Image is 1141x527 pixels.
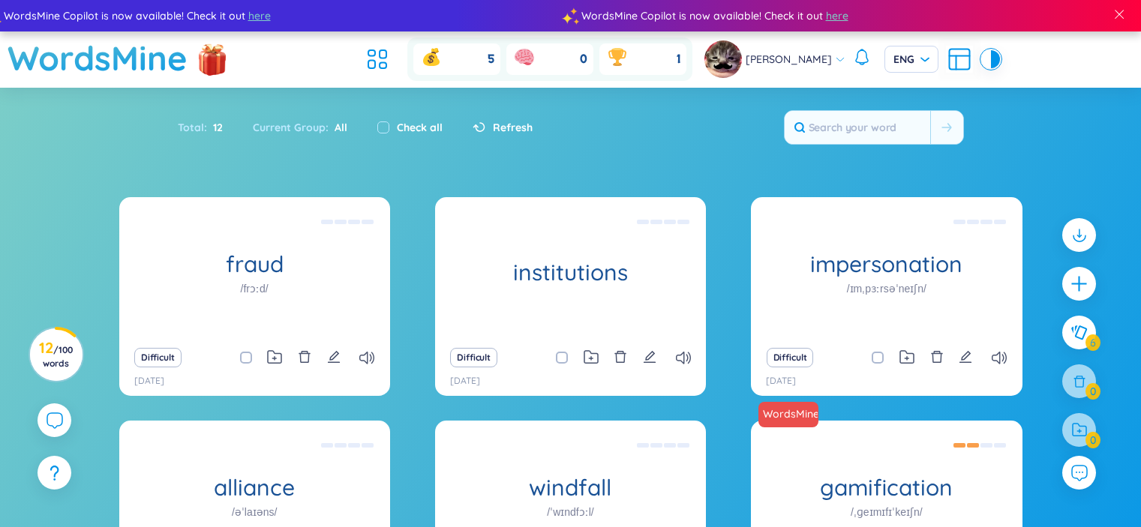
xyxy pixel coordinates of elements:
[119,251,390,277] h1: fraud
[757,406,820,421] a: WordsMine
[232,504,277,520] h1: /əˈlaɪəns/
[488,51,494,67] span: 5
[450,348,497,367] button: Difficult
[119,475,390,501] h1: alliance
[493,119,533,136] span: Refresh
[704,40,742,78] img: avatar
[959,350,972,364] span: edit
[766,374,796,388] p: [DATE]
[643,350,656,364] span: edit
[197,36,227,81] img: flashSalesIcon.a7f4f837.png
[134,374,164,388] p: [DATE]
[930,347,944,368] button: delete
[327,350,341,364] span: edit
[298,347,311,368] button: delete
[826,7,848,24] span: here
[39,342,73,369] h3: 12
[847,280,926,297] h1: /ɪmˌpɜːrsəˈneɪʃn/
[751,475,1022,501] h1: gamification
[43,344,73,369] span: / 100 words
[207,119,223,136] span: 12
[677,51,680,67] span: 1
[1070,274,1088,293] span: plus
[893,52,929,67] span: ENG
[435,259,706,286] h1: institutions
[298,350,311,364] span: delete
[704,40,746,78] a: avatar
[746,51,832,67] span: [PERSON_NAME]
[450,374,480,388] p: [DATE]
[767,348,814,367] button: Difficult
[930,350,944,364] span: delete
[580,51,587,67] span: 0
[959,347,972,368] button: edit
[614,350,627,364] span: delete
[241,280,269,297] h1: /frɔːd/
[8,31,188,85] a: WordsMine
[178,112,238,143] div: Total :
[238,112,362,143] div: Current Group :
[758,402,824,427] a: WordsMine
[397,119,443,136] label: Check all
[327,347,341,368] button: edit
[851,504,923,520] h1: /ˌɡeɪmɪfɪˈkeɪʃn/
[248,7,271,24] span: here
[751,251,1022,277] h1: impersonation
[614,347,627,368] button: delete
[785,111,930,144] input: Search your word
[134,348,182,367] button: Difficult
[435,475,706,501] h1: windfall
[547,504,593,520] h1: /ˈwɪndfɔːl/
[643,347,656,368] button: edit
[329,121,347,134] span: All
